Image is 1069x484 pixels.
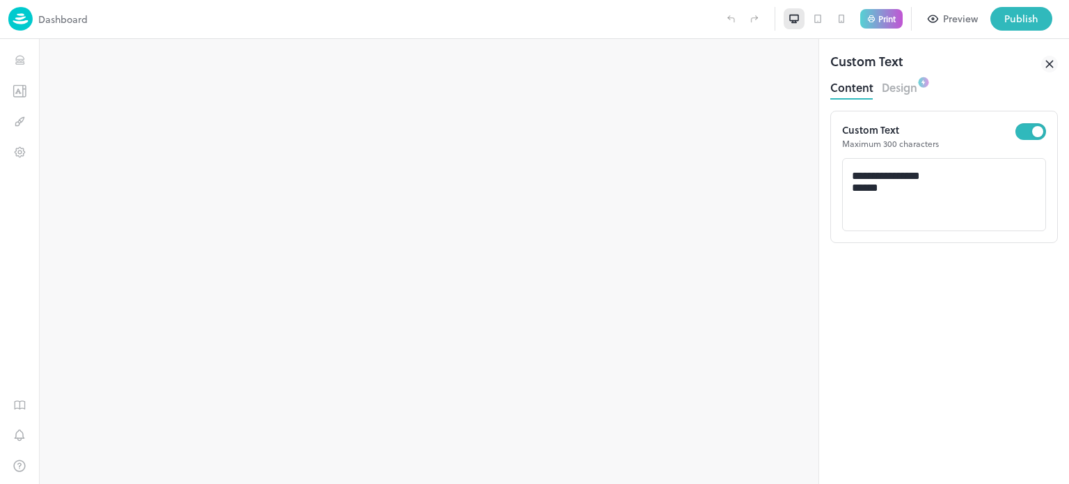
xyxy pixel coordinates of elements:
p: Custom Text [842,123,1015,137]
div: Preview [943,11,978,26]
p: Maximum 300 characters [842,137,1015,150]
div: Custom Text [830,52,903,77]
button: Design [882,77,917,95]
img: logo-86c26b7e.jpg [8,7,33,31]
div: Publish [1004,11,1038,26]
button: Publish [990,7,1052,31]
button: Content [830,77,873,95]
label: Redo (Ctrl + Y) [743,7,766,31]
button: Preview [920,7,986,31]
p: Print [878,15,896,23]
p: Dashboard [38,12,88,26]
label: Undo (Ctrl + Z) [719,7,743,31]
